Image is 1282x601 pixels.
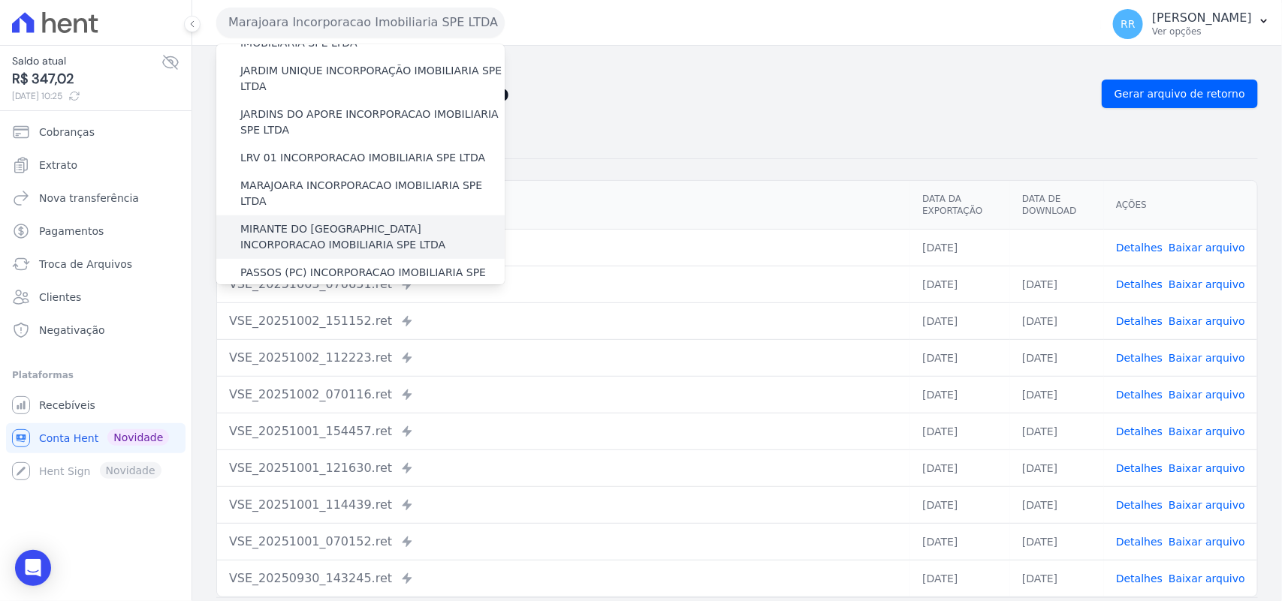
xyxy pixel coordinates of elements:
span: Extrato [39,158,77,173]
span: Pagamentos [39,224,104,239]
span: Clientes [39,290,81,305]
span: Novidade [107,429,169,446]
td: [DATE] [910,229,1010,266]
th: Data de Download [1010,181,1104,230]
span: Cobranças [39,125,95,140]
a: Troca de Arquivos [6,249,186,279]
a: Extrato [6,150,186,180]
nav: Breadcrumb [216,58,1258,74]
p: [PERSON_NAME] [1152,11,1252,26]
div: VSE_20251001_154457.ret [229,422,898,440]
a: Detalhes [1116,462,1163,474]
div: VSE_20251003_070651.ret [229,275,898,293]
a: Detalhes [1116,572,1163,584]
div: Plataformas [12,366,179,384]
span: Gerar arquivo de retorno [1115,86,1245,101]
td: [DATE] [1010,560,1104,596]
th: Data da Exportação [910,181,1010,230]
button: Marajoara Incorporacao Imobiliaria SPE LTDA [216,8,505,38]
div: VSE_20251001_114439.ret [229,496,898,514]
div: VSE_20251002_151152.ret [229,312,898,330]
label: JARDIM UNIQUE INCORPORAÇÃO IMOBILIARIA SPE LTDA [240,63,505,95]
span: Conta Hent [39,431,98,446]
a: Recebíveis [6,390,186,420]
td: [DATE] [910,560,1010,596]
a: Clientes [6,282,186,312]
td: [DATE] [910,339,1010,376]
a: Pagamentos [6,216,186,246]
a: Gerar arquivo de retorno [1102,80,1258,108]
nav: Sidebar [12,117,179,486]
span: RR [1121,19,1135,29]
td: [DATE] [910,523,1010,560]
div: Open Intercom Messenger [15,550,51,586]
td: [DATE] [910,302,1010,339]
button: RR [PERSON_NAME] Ver opções [1101,3,1282,45]
td: [DATE] [910,376,1010,413]
a: Baixar arquivo [1169,425,1245,437]
a: Baixar arquivo [1169,389,1245,401]
a: Baixar arquivo [1169,242,1245,254]
h2: Exportações de Retorno [216,83,1090,104]
div: VSE_20251001_121630.ret [229,459,898,477]
a: Conta Hent Novidade [6,423,186,453]
a: Cobranças [6,117,186,147]
span: Saldo atual [12,53,161,69]
a: Detalhes [1116,499,1163,511]
td: [DATE] [1010,413,1104,449]
td: [DATE] [1010,376,1104,413]
div: VSE_20251003_102456.ret [229,239,898,257]
label: JARDINS DO APORE INCORPORACAO IMOBILIARIA SPE LTDA [240,107,505,138]
a: Baixar arquivo [1169,315,1245,327]
p: Ver opções [1152,26,1252,38]
th: Ações [1104,181,1257,230]
a: Detalhes [1116,315,1163,327]
label: MARAJOARA INCORPORACAO IMOBILIARIA SPE LTDA [240,178,505,209]
td: [DATE] [1010,449,1104,486]
a: Detalhes [1116,536,1163,548]
a: Baixar arquivo [1169,462,1245,474]
div: VSE_20251001_070152.ret [229,533,898,551]
a: Detalhes [1116,242,1163,254]
a: Detalhes [1116,352,1163,364]
span: Troca de Arquivos [39,257,132,272]
a: Detalhes [1116,425,1163,437]
a: Baixar arquivo [1169,499,1245,511]
td: [DATE] [910,449,1010,486]
span: R$ 347,02 [12,69,161,89]
a: Detalhes [1116,278,1163,290]
td: [DATE] [910,486,1010,523]
div: VSE_20251002_070116.ret [229,386,898,404]
a: Negativação [6,315,186,345]
a: Baixar arquivo [1169,572,1245,584]
a: Nova transferência [6,183,186,213]
div: VSE_20251002_112223.ret [229,349,898,367]
span: Nova transferência [39,191,139,206]
a: Detalhes [1116,389,1163,401]
a: Baixar arquivo [1169,352,1245,364]
td: [DATE] [1010,339,1104,376]
td: [DATE] [1010,523,1104,560]
label: MIRANTE DO [GEOGRAPHIC_DATA] INCORPORACAO IMOBILIARIA SPE LTDA [240,221,505,253]
a: Baixar arquivo [1169,278,1245,290]
a: Baixar arquivo [1169,536,1245,548]
td: [DATE] [1010,302,1104,339]
td: [DATE] [910,413,1010,449]
th: Arquivo [217,181,910,230]
td: [DATE] [1010,266,1104,302]
span: Negativação [39,323,105,338]
td: [DATE] [910,266,1010,302]
label: PASSOS (PC) INCORPORACAO IMOBILIARIA SPE LTDA [240,265,505,296]
label: LRV 01 INCORPORACAO IMOBILIARIA SPE LTDA [240,150,485,166]
div: VSE_20250930_143245.ret [229,569,898,587]
span: Recebíveis [39,398,95,413]
span: [DATE] 10:25 [12,89,161,103]
td: [DATE] [1010,486,1104,523]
